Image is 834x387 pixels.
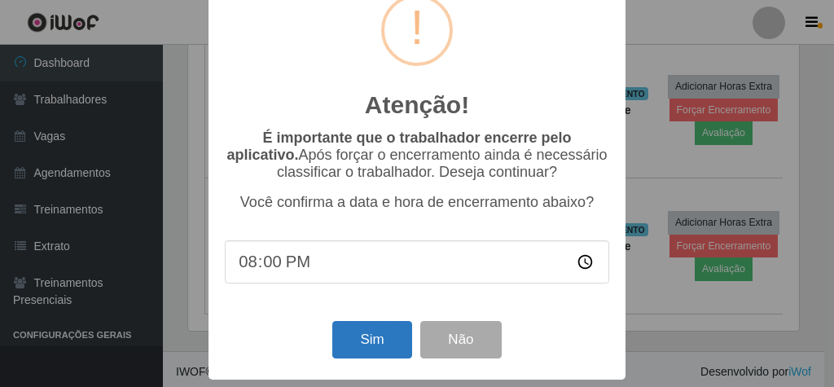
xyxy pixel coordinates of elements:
[332,321,411,359] button: Sim
[420,321,501,359] button: Não
[226,130,571,163] b: É importante que o trabalhador encerre pelo aplicativo.
[365,90,469,120] h2: Atenção!
[225,194,609,211] p: Você confirma a data e hora de encerramento abaixo?
[225,130,609,181] p: Após forçar o encerramento ainda é necessário classificar o trabalhador. Deseja continuar?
